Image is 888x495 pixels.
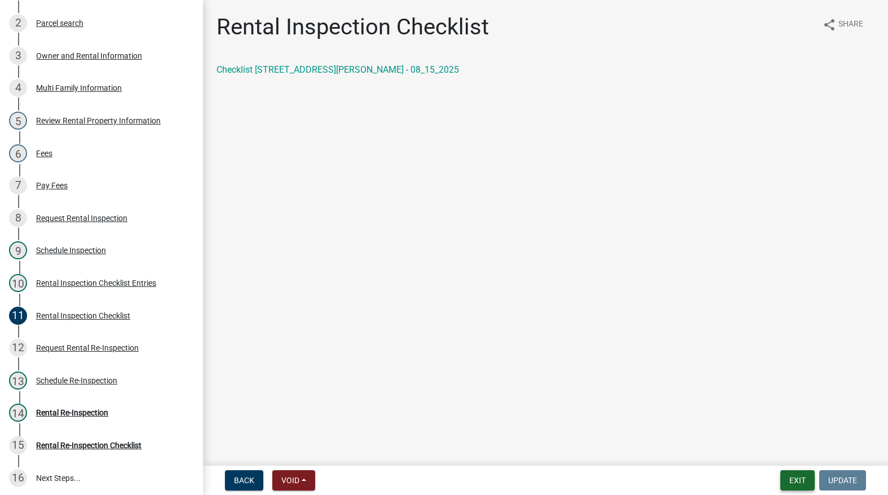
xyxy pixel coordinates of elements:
[217,14,489,41] h1: Rental Inspection Checklist
[36,377,117,384] div: Schedule Re-Inspection
[9,372,27,390] div: 13
[823,18,836,32] i: share
[9,112,27,130] div: 5
[780,470,815,490] button: Exit
[9,339,27,357] div: 12
[36,409,108,417] div: Rental Re-Inspection
[36,117,161,125] div: Review Rental Property Information
[36,52,142,60] div: Owner and Rental Information
[838,18,863,32] span: Share
[272,470,315,490] button: Void
[9,14,27,32] div: 2
[828,476,857,485] span: Update
[217,64,459,75] a: Checklist [STREET_ADDRESS][PERSON_NAME] - 08_15_2025
[9,274,27,292] div: 10
[36,441,142,449] div: Rental Re-Inspection Checklist
[9,176,27,195] div: 7
[819,470,866,490] button: Update
[9,469,27,487] div: 16
[9,209,27,227] div: 8
[36,214,127,222] div: Request Rental Inspection
[9,436,27,454] div: 15
[814,14,872,36] button: shareShare
[9,241,27,259] div: 9
[225,470,263,490] button: Back
[9,79,27,97] div: 4
[9,307,27,325] div: 11
[9,47,27,65] div: 3
[36,19,83,27] div: Parcel search
[36,344,139,352] div: Request Rental Re-Inspection
[36,279,156,287] div: Rental Inspection Checklist Entries
[9,404,27,422] div: 14
[36,246,106,254] div: Schedule Inspection
[234,476,254,485] span: Back
[36,182,68,189] div: Pay Fees
[36,312,130,320] div: Rental Inspection Checklist
[281,476,299,485] span: Void
[36,149,52,157] div: Fees
[9,144,27,162] div: 6
[36,84,122,92] div: Multi Family Information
